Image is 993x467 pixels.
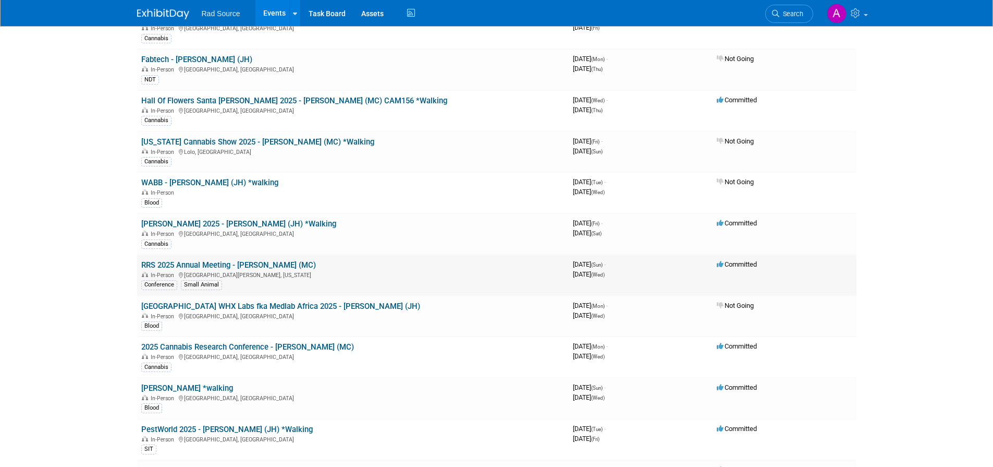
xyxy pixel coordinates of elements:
[141,106,565,114] div: [GEOGRAPHIC_DATA], [GEOGRAPHIC_DATA]
[591,139,599,145] span: (Fri)
[573,352,605,360] span: [DATE]
[141,342,354,352] a: 2025 Cannabis Research Conference - [PERSON_NAME] (MC)
[573,270,605,278] span: [DATE]
[141,65,565,73] div: [GEOGRAPHIC_DATA], [GEOGRAPHIC_DATA]
[591,344,605,350] span: (Mon)
[717,384,757,391] span: Committed
[573,342,608,350] span: [DATE]
[151,231,177,237] span: In-Person
[591,395,605,401] span: (Wed)
[591,179,603,185] span: (Tue)
[573,384,606,391] span: [DATE]
[142,189,148,195] img: In-Person Event
[717,342,757,350] span: Committed
[591,436,599,442] span: (Fri)
[827,4,847,23] img: Armando Arellano
[141,435,565,443] div: [GEOGRAPHIC_DATA], [GEOGRAPHIC_DATA]
[142,107,148,113] img: In-Person Event
[591,66,603,72] span: (Thu)
[141,178,278,187] a: WABB - [PERSON_NAME] (JH) *walking
[591,426,603,432] span: (Tue)
[606,302,608,309] span: -
[591,262,603,268] span: (Sun)
[591,303,605,309] span: (Mon)
[717,55,754,63] span: Not Going
[591,98,605,103] span: (Wed)
[717,302,754,309] span: Not Going
[573,106,603,114] span: [DATE]
[141,260,316,270] a: RRS 2025 Annual Meeting - [PERSON_NAME] (MC)
[591,56,605,62] span: (Mon)
[717,425,757,433] span: Committed
[142,66,148,71] img: In-Person Event
[151,107,177,114] span: In-Person
[573,178,606,186] span: [DATE]
[604,260,606,268] span: -
[573,96,608,104] span: [DATE]
[141,240,171,249] div: Cannabis
[141,137,374,147] a: [US_STATE] Cannabis Show 2025 - [PERSON_NAME] (MC) *Walking
[141,75,159,85] div: NDT
[573,260,606,268] span: [DATE]
[141,116,171,125] div: Cannabis
[151,313,177,320] span: In-Person
[151,25,177,32] span: In-Person
[591,149,603,154] span: (Sun)
[141,384,233,393] a: [PERSON_NAME] *walking
[573,137,603,145] span: [DATE]
[601,219,603,227] span: -
[591,313,605,319] span: (Wed)
[141,302,420,311] a: [GEOGRAPHIC_DATA] WHX Labs fka Medlab Africa 2025 - [PERSON_NAME] (JH)
[601,137,603,145] span: -
[573,393,605,401] span: [DATE]
[141,157,171,166] div: Cannabis
[591,231,602,236] span: (Sat)
[151,395,177,402] span: In-Person
[573,188,605,196] span: [DATE]
[151,272,177,279] span: In-Person
[573,312,605,319] span: [DATE]
[141,96,447,105] a: Hall Of Flowers Santa [PERSON_NAME] 2025 - [PERSON_NAME] (MC) CAM156 *Walking
[606,96,608,104] span: -
[604,384,606,391] span: -
[202,9,240,18] span: Rad Source
[141,147,565,155] div: Lolo, [GEOGRAPHIC_DATA]
[141,198,162,208] div: Blood
[141,270,565,279] div: [GEOGRAPHIC_DATA][PERSON_NAME], [US_STATE]
[151,354,177,361] span: In-Person
[765,5,813,23] a: Search
[137,9,189,19] img: ExhibitDay
[591,221,599,226] span: (Fri)
[142,313,148,318] img: In-Person Event
[591,385,603,391] span: (Sun)
[573,23,599,31] span: [DATE]
[151,436,177,443] span: In-Person
[573,147,603,155] span: [DATE]
[591,272,605,278] span: (Wed)
[142,436,148,441] img: In-Person Event
[573,219,603,227] span: [DATE]
[141,280,177,290] div: Conference
[141,393,565,402] div: [GEOGRAPHIC_DATA], [GEOGRAPHIC_DATA]
[573,65,603,73] span: [DATE]
[606,342,608,350] span: -
[142,149,148,154] img: In-Person Event
[717,219,757,227] span: Committed
[591,189,605,195] span: (Wed)
[142,395,148,400] img: In-Person Event
[151,149,177,155] span: In-Person
[591,25,599,31] span: (Fri)
[141,425,313,434] a: PestWorld 2025 - [PERSON_NAME] (JH) *Walking
[141,23,565,32] div: [GEOGRAPHIC_DATA], [GEOGRAPHIC_DATA]
[573,302,608,309] span: [DATE]
[141,229,565,237] div: [GEOGRAPHIC_DATA], [GEOGRAPHIC_DATA]
[606,55,608,63] span: -
[142,354,148,359] img: In-Person Event
[142,231,148,236] img: In-Person Event
[573,229,602,237] span: [DATE]
[717,96,757,104] span: Committed
[604,178,606,186] span: -
[141,363,171,372] div: Cannabis
[141,219,336,229] a: [PERSON_NAME] 2025 - [PERSON_NAME] (JH) *Walking
[151,189,177,196] span: In-Person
